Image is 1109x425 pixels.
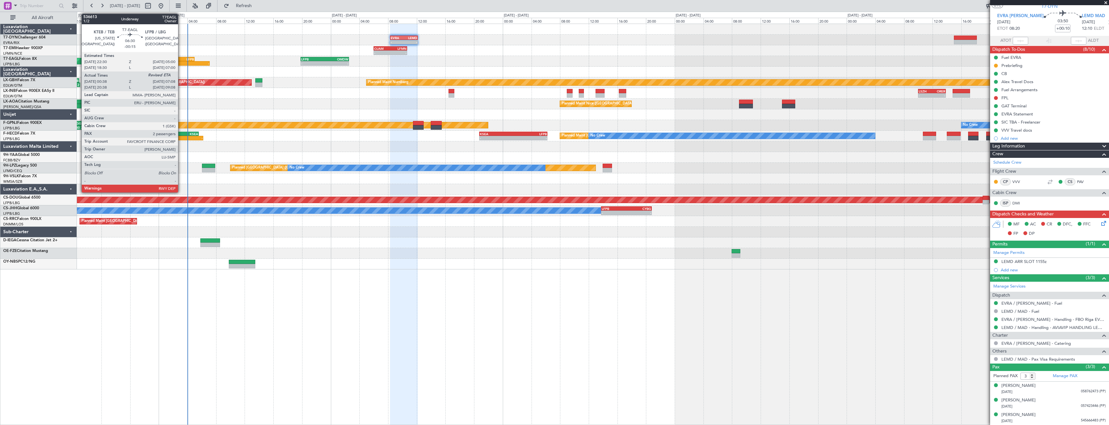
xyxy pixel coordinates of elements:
a: LX-INBFalcon 900EX EASy II [3,89,54,93]
div: 04:00 [359,18,388,24]
a: OE-FZECitation Mustang [3,249,48,253]
div: 04:00 [187,18,216,24]
span: All Aircraft [17,16,68,20]
a: CS-JHHGlobal 6000 [3,206,39,210]
span: 9H-LPZ [3,164,16,168]
a: LEMD / MAD - Fuel [1001,309,1039,314]
div: LFPB [602,207,627,211]
span: Crew [992,150,1003,158]
div: ISP [1000,200,1011,207]
a: LFPB/LBG [3,201,20,205]
span: Leg Information [992,143,1025,150]
div: 16:00 [961,18,990,24]
span: (3/3) [1086,363,1095,370]
div: AOG Maint Paris ([GEOGRAPHIC_DATA]) [107,120,174,130]
div: - [627,211,651,215]
span: 9H-VSLK [3,174,19,178]
button: UTC [992,2,1003,8]
a: VVV [1012,179,1027,185]
div: [DATE] - [DATE] [160,13,185,18]
span: DP [1029,231,1035,237]
span: Services [992,274,1009,282]
div: KSEA [480,132,513,136]
span: 057423446 (PP) [1081,403,1106,409]
div: EVRA Statement [1001,111,1033,117]
div: 20:00 [474,18,503,24]
span: CS-RRC [3,217,17,221]
div: CYBG [627,207,651,211]
div: 16:00 [273,18,302,24]
div: 20:00 [130,18,159,24]
span: [DATE] [997,19,1010,26]
a: LEMD / MAD - Pax Visa Requirements [1001,356,1075,362]
div: [DATE] - [DATE] [504,13,529,18]
span: T7-DYN [1041,3,1058,10]
div: 00:00 [331,18,360,24]
span: T7-DYN [3,36,18,39]
a: FCBB/BZV [3,158,20,163]
span: F-HECD [3,132,17,136]
div: OMDW [325,57,348,61]
div: Planned Maint Nurnberg [368,78,408,87]
a: LX-AOACitation Mustang [3,100,49,104]
a: Manage Permits [993,250,1025,256]
div: [PERSON_NAME] [1001,383,1036,389]
div: [DATE] - [DATE] [78,13,103,18]
div: 00:00 [159,18,187,24]
span: 12:10 [1082,26,1092,32]
span: Permits [992,241,1008,248]
div: 12:00 [73,18,101,24]
div: [PERSON_NAME] [1001,397,1036,404]
div: LEMD [404,36,417,40]
a: T7-EAGLFalcon 8X [3,57,37,61]
div: [DATE] - [DATE] [848,13,872,18]
span: 058762473 (PP) [1081,389,1106,394]
div: CB [1001,71,1007,76]
div: Fuel EVRA [1001,55,1021,60]
span: [DATE] - [DATE] [110,3,140,9]
span: (3/3) [1086,274,1095,281]
div: 16:00 [445,18,474,24]
div: Add new [1001,136,1106,141]
a: 9H-YAAGlobal 5000 [3,153,40,157]
div: 12:00 [417,18,446,24]
span: OY-NBS [3,260,18,264]
a: LFMN/NCE [3,51,22,56]
div: 16:00 [618,18,646,24]
span: 545666483 (PP) [1081,418,1106,423]
div: 08:00 [560,18,589,24]
label: Planned PAX [993,373,1018,379]
div: LFPB [513,132,547,136]
div: - [919,93,932,97]
div: No Crew [963,120,978,130]
div: - [301,61,325,65]
div: Fuel Arrangements [1001,87,1038,93]
span: Others [992,348,1007,355]
div: 12:00 [589,18,618,24]
div: Prebriefing [1001,63,1022,68]
span: T7-EAGL [3,57,19,61]
a: EDLW/DTM [3,94,22,99]
a: EVRA / [PERSON_NAME] - Handling - FBO Riga EVRA / [PERSON_NAME] [1001,317,1106,322]
a: T7-EMIHawker 900XP [3,46,43,50]
div: KTEB [148,57,171,61]
span: LEMD MAD [1082,13,1105,19]
span: T7-EMI [3,46,16,50]
div: 20:40 Z [135,136,169,140]
div: Add new [1001,267,1106,273]
div: LFMN [390,47,407,50]
div: 16:00 [789,18,818,24]
div: KSEA [164,132,198,136]
a: CS-DOUGlobal 6500 [3,196,40,200]
div: 08:00 [732,18,761,24]
div: - [325,61,348,65]
div: Planned Maint Nice ([GEOGRAPHIC_DATA]) [562,99,634,109]
span: CS-DOU [3,196,18,200]
div: EGGW [131,132,164,136]
div: 12:00 [761,18,789,24]
div: - [602,211,627,215]
div: 00:00 [847,18,875,24]
a: PAV [1077,179,1092,185]
span: FP [1013,231,1018,237]
a: LX-GBHFalcon 7X [3,78,35,82]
